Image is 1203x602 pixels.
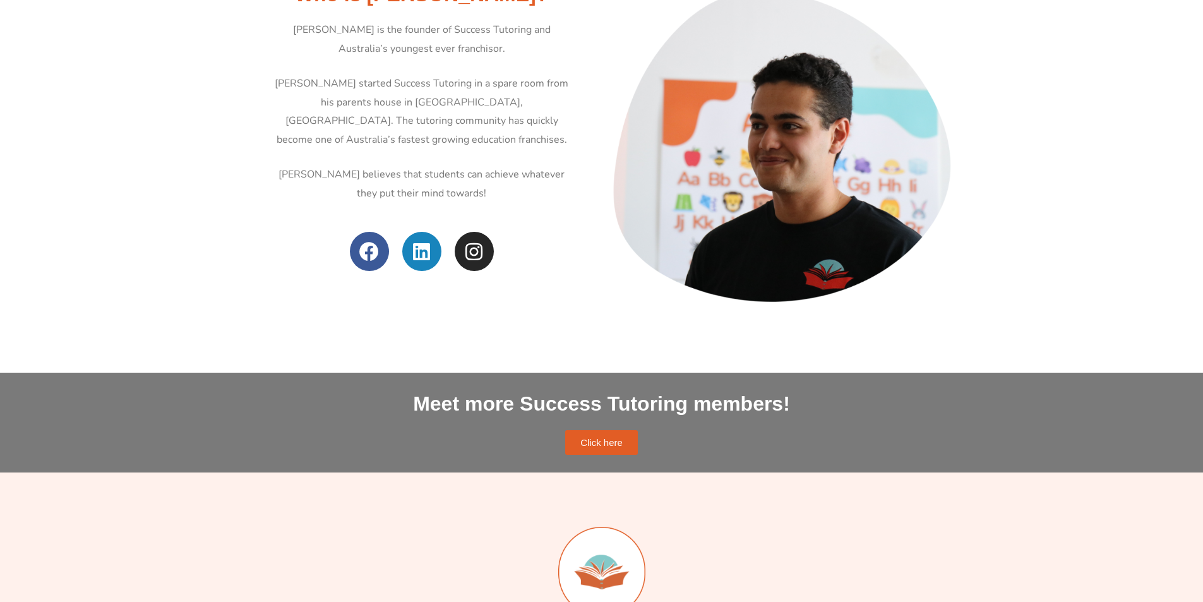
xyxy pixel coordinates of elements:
p: [PERSON_NAME] believes that students can achieve whatever they put their mind towards! [273,166,570,203]
p: [PERSON_NAME] started Success Tutoring in a spare room from his parents house in [GEOGRAPHIC_DATA... [273,75,570,150]
iframe: Chat Widget [993,459,1203,602]
h2: Meet more Success Tutoring members! [248,391,955,418]
a: Click here [565,430,638,455]
span: Click here [580,438,623,447]
p: [PERSON_NAME] is the founder of Success Tutoring and Australia’s youngest ever franchisor. [273,21,570,58]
